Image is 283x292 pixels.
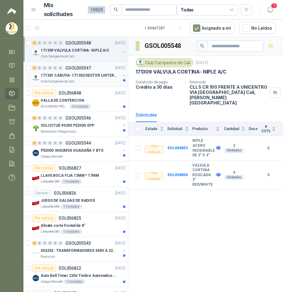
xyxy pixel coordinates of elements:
div: Unidades [224,148,244,153]
div: 2 [32,41,37,45]
p: [DATE] [115,65,125,71]
p: Colegio Bennett [41,279,63,284]
p: Lafayette SAS [41,204,59,209]
img: Company Logo [32,149,39,157]
a: Por cotizarSOL056848[DATE] Company LogoVALLA DE CONTENCIONSEGURIDAD PROVISER LTDA4 Unidades [23,87,128,112]
th: Docs [249,122,261,136]
div: 0 [37,66,42,70]
span: Estado [144,127,159,131]
p: LLAVE BOCA FIJA 13MM * 17MM [41,173,99,179]
div: 1 - 50 de 7287 [145,23,185,33]
button: No Leídos [239,22,276,34]
b: VALVULA CORTINA ROSCADA 3" RED/WHITE [192,163,215,187]
button: Asignado a mi [190,22,234,34]
th: Estado [144,122,167,136]
a: 4 0 0 0 0 0 GSOL005544[DATE] Company LogoPEDIDO INSUMOS GUADAÑA Y BTOColegio Bennett [32,139,127,159]
p: CLL 5 CR 100 FRENTE A UNICENTRO VIA [GEOGRAPHIC_DATA] Cali , [PERSON_NAME][GEOGRAPHIC_DATA] [190,84,268,105]
div: Todas [181,6,194,13]
div: 0 [43,116,47,120]
div: Por cotizar [32,89,56,97]
div: Por cotizar [144,146,164,153]
div: Club Campestre de Cali [136,58,193,67]
div: 0 [43,41,47,45]
a: Por cotizarSOL056822[DATE] Company LogoAuto Bell Timer 220v Timbre Automatico Para Colegios, Indu... [23,262,128,287]
p: PEDIDO INSUMOS GUADAÑA Y BTO [41,148,104,154]
p: SOLICITUD #5295 PEDIDO EPP [41,123,94,129]
img: Company Logo [32,274,39,282]
p: Biocirculo [41,254,55,259]
div: 0 [37,141,42,145]
th: Solicitud [167,122,192,136]
button: 1 [265,4,276,15]
b: 4 [223,170,245,175]
div: 0 [48,41,52,45]
p: Colegio Bennett [41,154,63,159]
div: 0 [48,116,52,120]
p: Lafayette SAS [41,229,59,234]
div: 0 [53,116,58,120]
b: 0 [261,172,276,178]
p: SEGURIDAD PROVISER LTDA [41,104,68,109]
div: 1 Unidades [61,179,82,184]
p: [DATE] [115,165,125,171]
p: [DATE] [115,140,125,146]
p: Dirección [190,80,268,84]
p: GSOL005548 [65,41,91,45]
span: Cantidad [223,127,240,131]
span: 1 [271,3,277,9]
p: JUEGO DE GALGAS DE RADIOS [41,198,95,204]
div: 0 [43,141,47,145]
div: 0 [48,141,52,145]
p: [DATE] [115,40,125,46]
p: GSOL005547 [65,66,91,70]
div: 1 Unidades [61,229,82,234]
img: Company Logo [6,23,18,34]
div: 0 [53,41,58,45]
p: Salamanca Oleaginosas SAS [41,129,80,134]
div: Unidades [224,175,244,180]
img: Company Logo [32,124,39,132]
div: 0 [58,41,63,45]
img: Company Logo [32,174,39,182]
img: Company Logo [32,249,39,257]
a: SOL056853 [167,146,188,150]
div: 3 [32,116,37,120]
div: 0 [58,141,63,145]
img: Company Logo [32,74,39,82]
a: 4 0 0 0 0 0 GSOL005547[DATE] Company Logo171301 CABUYA- 171302 DESTOR LINTER- 171305 PINZAClub Ca... [32,64,127,84]
th: Producto [192,122,223,136]
img: Company Logo [32,49,39,57]
h1: Mis solicitudes [44,1,83,19]
div: 0 [53,141,58,145]
p: Club Campestre de Cali [41,54,74,59]
a: SOL056854 [167,173,188,177]
div: 4 Unidades [70,104,91,109]
div: 0 [48,241,52,245]
span: search [200,44,204,48]
div: 1 Unidades [64,279,85,284]
p: Club Campestre de Cali [41,79,74,84]
div: 0 [58,116,63,120]
b: NIPLE ACERO INOXIDABLE DE 3" X 3" [192,138,215,158]
span: search [114,7,118,12]
p: SOL056825 [59,216,81,220]
div: Solicitudes [136,112,157,118]
div: 0 [37,41,42,45]
div: 0 [43,241,47,245]
p: Crédito a 30 días [136,84,185,90]
div: 4 [32,66,37,70]
p: [DATE] [196,60,208,66]
a: 2 0 0 0 0 0 GSOL005543[DATE] Company Logo052252 : TRANSFORMADORES 440V A 220 VBiocirculo [32,239,127,259]
p: GSOL005543 [65,241,91,245]
p: 171309 VALVULA CORTINA- NIPLE A/C [136,69,227,75]
img: Company Logo [32,99,39,107]
p: Alicate corte frontal de 8" [41,223,85,229]
p: Condición de pago [136,80,185,84]
span: Producto [192,127,215,131]
div: 0 [37,241,42,245]
a: CerradoSOL056826[DATE] Company LogoJUEGO DE GALGAS DE RADIOSLafayette SAS1 Unidades [23,187,128,212]
p: 171301 CABUYA- 171302 DESTOR LINTER- 171305 PINZA [41,73,117,78]
div: 0 [48,66,52,70]
p: Auto Bell Timer 220v Timbre Automatico Para Colegios, Indust [41,273,117,279]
